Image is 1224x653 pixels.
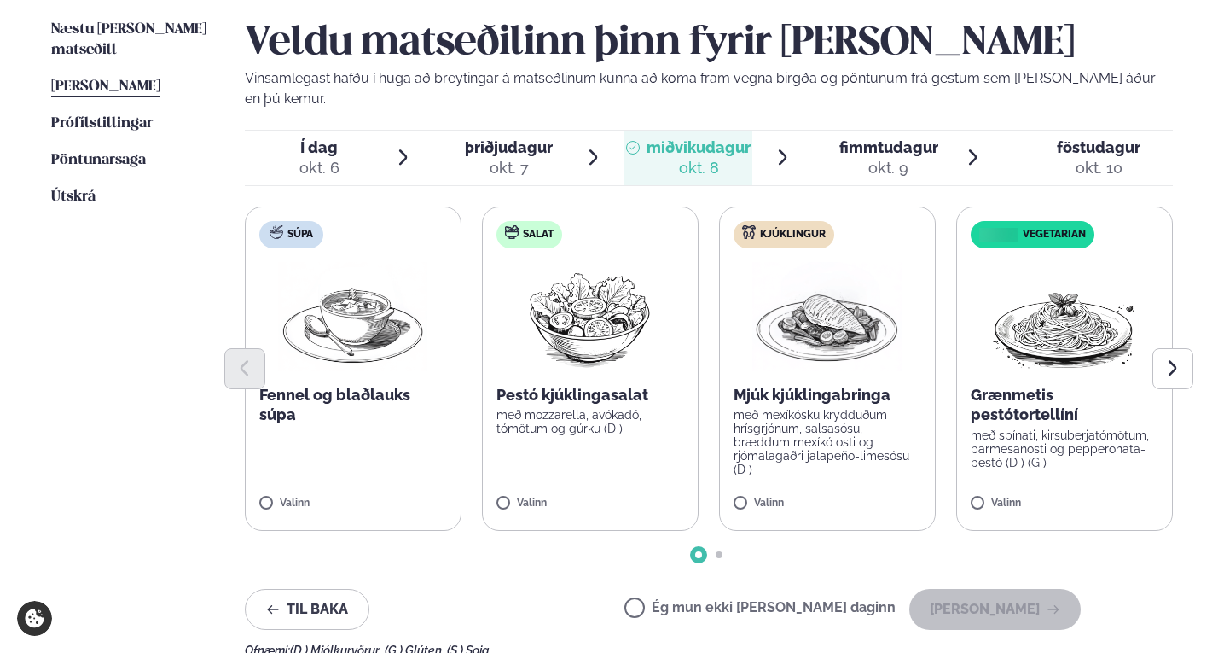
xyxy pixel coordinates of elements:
[278,262,428,371] img: Soup.png
[287,228,313,242] span: Súpa
[1057,138,1140,156] span: föstudagur
[971,429,1158,469] p: með spínati, kirsuberjatómötum, parmesanosti og pepperonata-pestó (D ) (G )
[734,408,921,476] p: með mexíkósku krydduðum hrísgrjónum, salsasósu, bræddum mexíkó osti og rjómalagaðri jalapeño-lime...
[17,601,52,636] a: Cookie settings
[51,150,146,171] a: Pöntunarsaga
[51,20,211,61] a: Næstu [PERSON_NAME] matseðill
[496,385,684,405] p: Pestó kjúklingasalat
[975,226,1022,242] img: icon
[245,589,369,630] button: Til baka
[51,77,160,97] a: [PERSON_NAME]
[760,228,826,242] span: Kjúklingur
[51,189,96,204] span: Útskrá
[465,138,553,156] span: þriðjudagur
[51,116,153,131] span: Prófílstillingar
[51,187,96,207] a: Útskrá
[270,225,283,239] img: soup.svg
[224,348,265,389] button: Previous slide
[647,138,751,156] span: miðvikudagur
[496,408,684,435] p: með mozzarella, avókadó, tómötum og gúrku (D )
[695,551,702,558] span: Go to slide 1
[523,228,554,242] span: Salat
[51,114,153,134] a: Prófílstillingar
[259,385,447,426] p: Fennel og blaðlauks súpa
[245,68,1174,109] p: Vinsamlegast hafðu í huga að breytingar á matseðlinum kunna að koma fram vegna birgða og pöntunum...
[245,20,1174,67] h2: Veldu matseðilinn þinn fyrir [PERSON_NAME]
[839,158,938,178] div: okt. 9
[51,153,146,167] span: Pöntunarsaga
[971,385,1158,426] p: Grænmetis pestótortellíní
[514,262,665,371] img: Salad.png
[299,158,339,178] div: okt. 6
[299,137,339,158] span: Í dag
[505,225,519,239] img: salad.svg
[839,138,938,156] span: fimmtudagur
[989,262,1140,371] img: Spagetti.png
[1023,228,1086,242] span: Vegetarian
[752,262,902,371] img: Chicken-breast.png
[734,385,921,405] p: Mjúk kjúklingabringa
[742,225,756,239] img: chicken.svg
[51,22,206,57] span: Næstu [PERSON_NAME] matseðill
[647,158,751,178] div: okt. 8
[1057,158,1140,178] div: okt. 10
[1152,348,1193,389] button: Next slide
[51,79,160,94] span: [PERSON_NAME]
[716,551,722,558] span: Go to slide 2
[909,589,1081,630] button: [PERSON_NAME]
[465,158,553,178] div: okt. 7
